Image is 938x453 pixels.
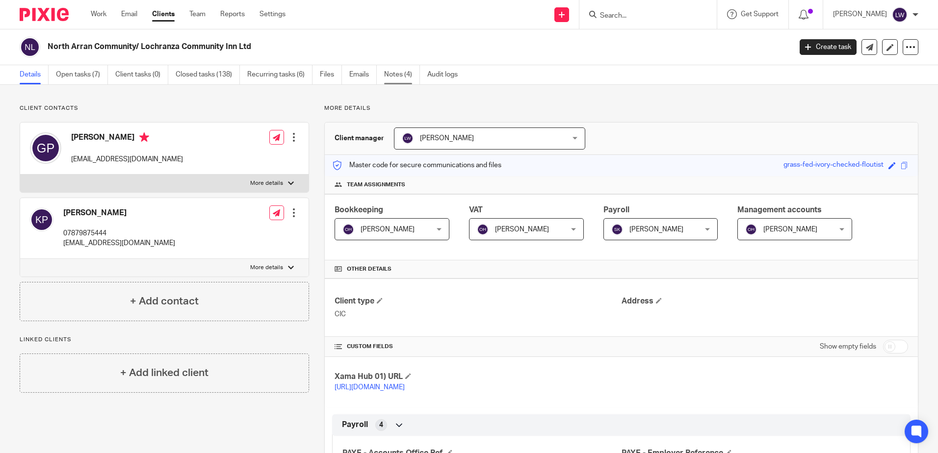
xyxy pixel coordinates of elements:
a: Work [91,9,106,19]
img: svg%3E [402,132,414,144]
h4: CUSTOM FIELDS [335,343,621,351]
a: Notes (4) [384,65,420,84]
a: Team [189,9,206,19]
p: CIC [335,309,621,319]
a: Create task [800,39,857,55]
a: Details [20,65,49,84]
a: Audit logs [427,65,465,84]
a: Client tasks (0) [115,65,168,84]
span: Other details [347,265,391,273]
span: [PERSON_NAME] [420,135,474,142]
a: Emails [349,65,377,84]
img: svg%3E [20,37,40,57]
span: [PERSON_NAME] [629,226,683,233]
img: svg%3E [611,224,623,235]
h4: [PERSON_NAME] [63,208,175,218]
span: Payroll [603,206,629,214]
span: 4 [379,420,383,430]
label: Show empty fields [820,342,876,352]
h4: + Add contact [130,294,199,309]
p: More details [250,179,283,187]
a: Email [121,9,137,19]
span: Management accounts [737,206,822,214]
span: Team assignments [347,181,405,189]
a: Recurring tasks (6) [247,65,313,84]
img: svg%3E [892,7,908,23]
span: VAT [469,206,483,214]
a: [URL][DOMAIN_NAME] [335,384,405,391]
img: svg%3E [30,132,61,164]
a: Reports [220,9,245,19]
span: [PERSON_NAME] [763,226,817,233]
img: svg%3E [477,224,489,235]
p: Master code for secure communications and files [332,160,501,170]
div: grass-fed-ivory-checked-floutist [783,160,884,171]
img: svg%3E [30,208,53,231]
a: Open tasks (7) [56,65,108,84]
p: Client contacts [20,104,309,112]
a: Settings [260,9,286,19]
img: svg%3E [342,224,354,235]
p: [PERSON_NAME] [833,9,887,19]
p: [EMAIL_ADDRESS][DOMAIN_NAME] [71,154,183,164]
h4: [PERSON_NAME] [71,132,183,145]
span: [PERSON_NAME] [495,226,549,233]
span: Bookkeeping [335,206,383,214]
p: [EMAIL_ADDRESS][DOMAIN_NAME] [63,238,175,248]
span: Get Support [741,11,779,18]
span: [PERSON_NAME] [361,226,415,233]
p: More details [324,104,918,112]
a: Files [320,65,342,84]
a: Closed tasks (138) [176,65,240,84]
img: Pixie [20,8,69,21]
img: svg%3E [745,224,757,235]
a: Clients [152,9,175,19]
h4: Client type [335,296,621,306]
h4: + Add linked client [120,365,208,380]
p: 07879875444 [63,228,175,238]
input: Search [599,12,687,21]
p: More details [250,264,283,272]
h3: Client manager [335,133,384,143]
p: Linked clients [20,336,309,344]
h4: Address [622,296,908,306]
i: Primary [139,132,149,142]
h4: Xama Hub 01) URL [335,372,621,382]
h2: North Arran Community/ Lochranza Community Inn Ltd [48,42,637,52]
span: Payroll [342,420,368,430]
